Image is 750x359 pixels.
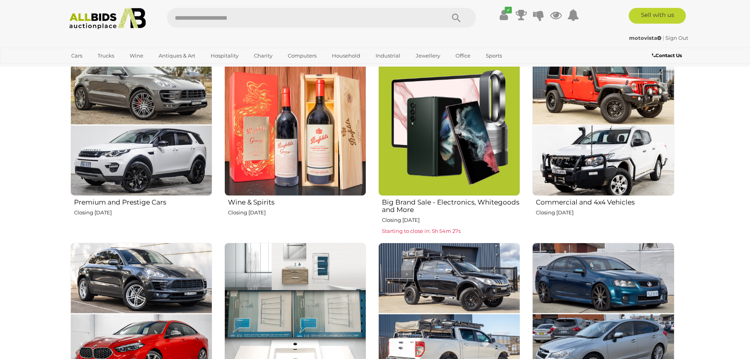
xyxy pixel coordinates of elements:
[370,49,406,62] a: Industrial
[536,208,674,217] p: Closing [DATE]
[629,35,661,41] strong: motovista
[70,54,212,196] img: Premium and Prestige Cars
[450,49,476,62] a: Office
[532,54,674,236] a: Commercial and 4x4 Vehicles Closing [DATE]
[283,49,322,62] a: Computers
[629,8,686,24] a: Sell with us
[327,49,365,62] a: Household
[378,54,520,236] a: Big Brand Sale - Electronics, Whitegoods and More Closing [DATE] Starting to close in: 5h 54m 27s
[70,54,212,236] a: Premium and Prestige Cars Closing [DATE]
[228,208,366,217] p: Closing [DATE]
[378,54,520,196] img: Big Brand Sale - Electronics, Whitegoods and More
[382,228,461,234] span: Starting to close in: 5h 54m 27s
[65,8,150,30] img: Allbids.com.au
[382,216,520,225] p: Closing [DATE]
[206,49,244,62] a: Hospitality
[663,35,664,41] span: |
[536,197,674,206] h2: Commercial and 4x4 Vehicles
[532,54,674,196] img: Commercial and 4x4 Vehicles
[228,197,366,206] h2: Wine & Spirits
[124,49,148,62] a: Wine
[154,49,200,62] a: Antiques & Art
[498,8,510,22] a: ✔
[652,51,684,60] a: Contact Us
[652,52,682,58] b: Contact Us
[505,7,512,13] i: ✔
[66,49,87,62] a: Cars
[382,197,520,213] h2: Big Brand Sale - Electronics, Whitegoods and More
[224,54,366,196] img: Wine & Spirits
[74,208,212,217] p: Closing [DATE]
[66,62,132,75] a: [GEOGRAPHIC_DATA]
[224,54,366,236] a: Wine & Spirits Closing [DATE]
[74,197,212,206] h2: Premium and Prestige Cars
[665,35,688,41] a: Sign Out
[249,49,278,62] a: Charity
[629,35,663,41] a: motovista
[411,49,445,62] a: Jewellery
[437,8,476,28] button: Search
[481,49,507,62] a: Sports
[93,49,119,62] a: Trucks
